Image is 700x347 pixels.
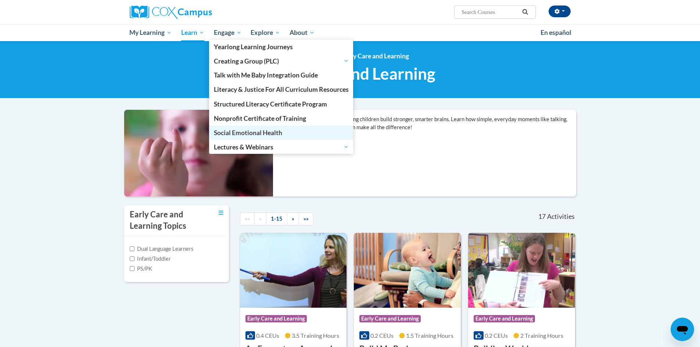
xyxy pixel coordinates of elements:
[130,256,134,261] input: Checkbox for Options
[130,246,134,251] input: Checkbox for Options
[474,315,535,322] span: Early Care and Learning
[219,209,223,217] a: Toggle collapse
[240,233,347,308] img: Course Logo
[292,332,339,339] span: 3.5 Training Hours
[119,24,582,41] div: Main menu
[292,216,294,222] span: »
[209,82,353,97] a: Literacy & Justice For All Curriculum Resources
[285,24,319,41] a: About
[290,28,315,37] span: About
[547,213,575,221] span: Activities
[541,29,571,36] span: En español
[299,213,313,225] a: End
[209,126,353,140] a: Social Emotional Health
[370,332,394,339] span: 0.2 CEUs
[209,140,353,154] a: Lectures & Webinars
[256,332,279,339] span: 0.4 CEUs
[214,28,241,37] span: Engage
[130,6,212,19] img: Cox Campus
[246,24,285,41] a: Explore
[251,28,280,37] span: Explore
[125,24,177,41] a: My Learning
[245,315,307,322] span: Early Care and Learning
[130,255,171,263] label: Infant/Toddler
[485,332,508,339] span: 0.2 CEUs
[520,332,563,339] span: 2 Training Hours
[176,24,209,41] a: Learn
[214,142,349,151] span: Lectures & Webinars
[214,43,293,51] span: Yearlong Learning Journeys
[130,266,134,271] input: Checkbox for Options
[259,216,262,222] span: «
[266,213,287,225] a: 1-15
[209,97,353,111] a: Structured Literacy Certificate Program
[342,52,409,60] a: Early Care and Learning
[214,100,327,108] span: Structured Literacy Certificate Program
[214,115,306,122] span: Nonprofit Certificate of Training
[129,28,172,37] span: My Learning
[209,24,246,41] a: Engage
[520,8,531,17] button: Search
[181,28,204,37] span: Learn
[245,216,250,222] span: ««
[214,71,318,79] span: Talk with Me Baby Integration Guide
[209,111,353,126] a: Nonprofit Certificate of Training
[671,318,694,341] iframe: Button to launch messaging window
[538,213,546,221] span: 17
[209,54,353,68] a: Creating a Group (PLC)
[209,68,353,82] a: Talk with Me Baby Integration Guide
[214,129,282,137] span: Social Emotional Health
[214,57,349,65] span: Creating a Group (PLC)
[468,233,575,308] img: Course Logo
[461,8,520,17] input: Search Courses
[214,86,349,93] span: Literacy & Justice For All Curriculum Resources
[406,332,453,339] span: 1.5 Training Hours
[359,315,421,322] span: Early Care and Learning
[254,213,266,225] a: Previous
[304,216,309,222] span: »»
[130,6,269,19] a: Cox Campus
[287,213,299,225] a: Next
[130,245,193,253] label: Dual Language Learners
[279,115,576,131] p: It’s never too early to start helping children build stronger, smarter brains. Learn how simple, ...
[240,213,255,225] a: Begining
[130,209,200,232] h3: Early Care and Learning Topics
[354,233,461,308] img: Course Logo
[209,40,353,54] a: Yearlong Learning Journeys
[130,265,152,273] label: PS/PK
[536,25,576,40] a: En español
[549,6,571,17] button: Account Settings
